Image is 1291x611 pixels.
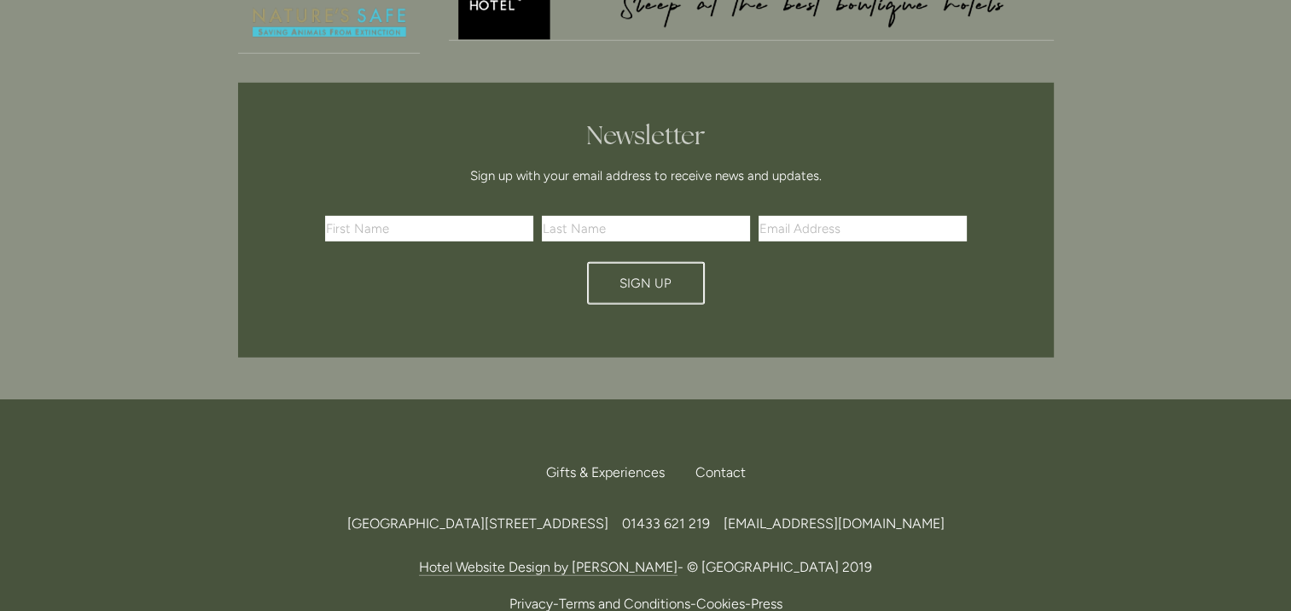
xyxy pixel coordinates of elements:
[682,454,746,492] div: Contact
[587,262,705,305] button: Sign Up
[724,515,945,532] a: [EMAIL_ADDRESS][DOMAIN_NAME]
[347,515,608,532] span: [GEOGRAPHIC_DATA][STREET_ADDRESS]
[619,276,672,291] span: Sign Up
[238,556,1054,579] p: - © [GEOGRAPHIC_DATA] 2019
[331,166,961,186] p: Sign up with your email address to receive news and updates.
[419,559,677,576] a: Hotel Website Design by [PERSON_NAME]
[546,454,678,492] a: Gifts & Experiences
[325,216,533,241] input: First Name
[759,216,967,241] input: Email Address
[331,120,961,151] h2: Newsletter
[546,464,665,480] span: Gifts & Experiences
[542,216,750,241] input: Last Name
[622,515,710,532] span: 01433 621 219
